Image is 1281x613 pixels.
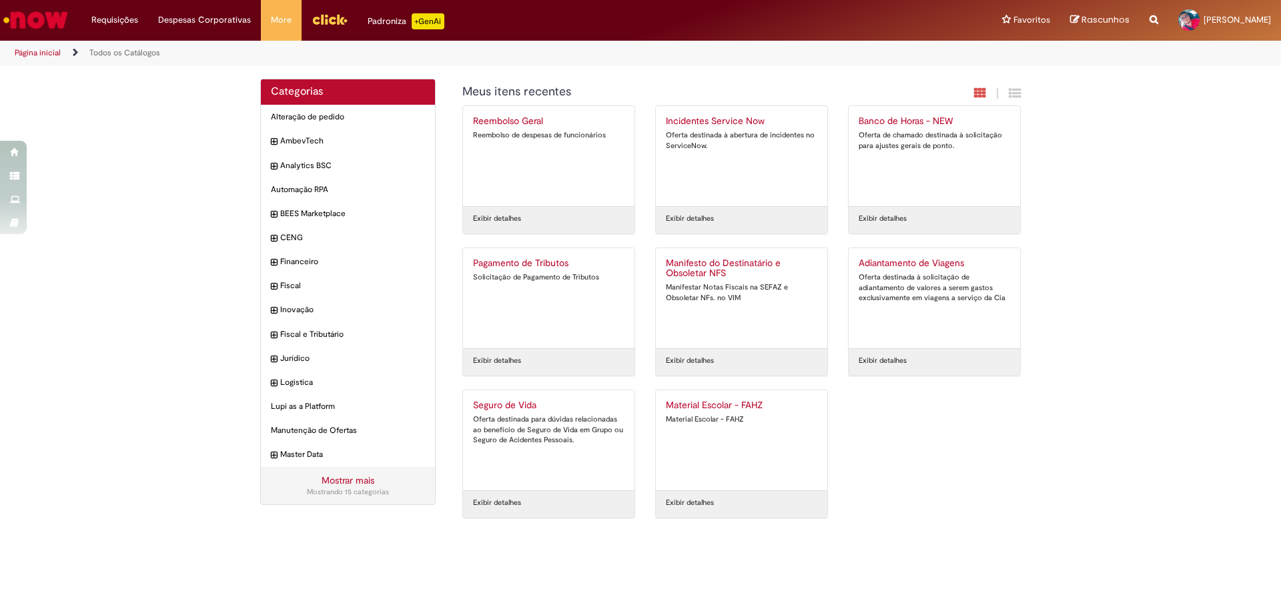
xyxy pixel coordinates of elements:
a: Exibir detalhes [473,213,521,224]
div: expandir categoria Jurídico Jurídico [261,346,435,371]
div: Oferta destinada para dúvidas relacionadas ao benefício de Seguro de Vida em Grupo ou Seguro de A... [473,414,624,446]
i: expandir categoria Fiscal [271,280,277,293]
span: CENG [280,232,425,243]
span: Rascunhos [1082,13,1130,26]
a: Seguro de Vida Oferta destinada para dúvidas relacionadas ao benefício de Seguro de Vida em Grupo... [463,390,634,490]
div: Solicitação de Pagamento de Tributos [473,272,624,283]
a: Exibir detalhes [473,356,521,366]
span: BEES Marketplace [280,208,425,219]
span: Manutenção de Ofertas [271,425,425,436]
p: +GenAi [412,13,444,29]
div: Oferta destinada à solicitação de adiantamento de valores a serem gastos exclusivamente em viagen... [859,272,1010,303]
div: Oferta destinada à abertura de incidentes no ServiceNow. [666,130,817,151]
a: Exibir detalhes [473,498,521,508]
span: AmbevTech [280,135,425,147]
div: Padroniza [368,13,444,29]
h1: {"description":"","title":"Meus itens recentes"} Categoria [462,85,877,99]
div: expandir categoria Analytics BSC Analytics BSC [261,153,435,178]
a: Página inicial [15,47,61,58]
h2: Seguro de Vida [473,400,624,411]
h2: Banco de Horas - NEW [859,116,1010,127]
span: | [996,86,999,101]
div: expandir categoria Master Data Master Data [261,442,435,467]
div: expandir categoria CENG CENG [261,225,435,250]
h2: Incidentes Service Now [666,116,817,127]
span: Favoritos [1013,13,1050,27]
span: Financeiro [280,256,425,267]
a: Exibir detalhes [666,498,714,508]
span: Inovação [280,304,425,316]
i: expandir categoria AmbevTech [271,135,277,149]
i: expandir categoria BEES Marketplace [271,208,277,221]
a: Incidentes Service Now Oferta destinada à abertura de incidentes no ServiceNow. [656,106,827,206]
h2: Categorias [271,86,425,98]
span: Automação RPA [271,184,425,195]
div: Alteração de pedido [261,105,435,129]
div: Manifestar Notas Fiscais na SEFAZ e Obsoletar NFs. no VIM [666,282,817,303]
i: expandir categoria CENG [271,232,277,245]
ul: Trilhas de página [10,41,844,65]
h2: Material Escolar - FAHZ [666,400,817,411]
span: Analytics BSC [280,160,425,171]
i: expandir categoria Logistica [271,377,277,390]
i: expandir categoria Master Data [271,449,277,462]
span: Fiscal e Tributário [280,329,425,340]
a: Material Escolar - FAHZ Material Escolar - FAHZ [656,390,827,490]
a: Banco de Horas - NEW Oferta de chamado destinada à solicitação para ajustes gerais de ponto. [849,106,1020,206]
span: Despesas Corporativas [158,13,251,27]
a: Pagamento de Tributos Solicitação de Pagamento de Tributos [463,248,634,348]
ul: Categorias [261,105,435,467]
span: Logistica [280,377,425,388]
a: Manifesto do Destinatário e Obsoletar NFS Manifestar Notas Fiscais na SEFAZ e Obsoletar NFs. no VIM [656,248,827,348]
div: expandir categoria AmbevTech AmbevTech [261,129,435,153]
i: expandir categoria Analytics BSC [271,160,277,173]
a: Reembolso Geral Reembolso de despesas de funcionários [463,106,634,206]
div: expandir categoria Inovação Inovação [261,297,435,322]
img: ServiceNow [1,7,70,33]
div: Automação RPA [261,177,435,202]
div: Material Escolar - FAHZ [666,414,817,425]
img: click_logo_yellow_360x200.png [312,9,348,29]
i: Exibição de grade [1009,87,1021,99]
a: Todos os Catálogos [89,47,160,58]
i: expandir categoria Jurídico [271,353,277,366]
div: expandir categoria Logistica Logistica [261,370,435,395]
a: Exibir detalhes [666,356,714,366]
div: expandir categoria Fiscal e Tributário Fiscal e Tributário [261,322,435,347]
h2: Pagamento de Tributos [473,258,624,269]
a: Exibir detalhes [859,356,907,366]
i: expandir categoria Financeiro [271,256,277,269]
i: expandir categoria Fiscal e Tributário [271,329,277,342]
div: Manutenção de Ofertas [261,418,435,443]
i: expandir categoria Inovação [271,304,277,318]
a: Rascunhos [1070,14,1130,27]
span: Jurídico [280,353,425,364]
div: expandir categoria Fiscal Fiscal [261,273,435,298]
span: Lupi as a Platform [271,401,425,412]
a: Adiantamento de Viagens Oferta destinada à solicitação de adiantamento de valores a serem gastos ... [849,248,1020,348]
a: Exibir detalhes [859,213,907,224]
div: expandir categoria Financeiro Financeiro [261,249,435,274]
a: Mostrar mais [322,474,374,486]
div: Oferta de chamado destinada à solicitação para ajustes gerais de ponto. [859,130,1010,151]
div: Reembolso de despesas de funcionários [473,130,624,141]
i: Exibição em cartão [974,87,986,99]
div: expandir categoria BEES Marketplace BEES Marketplace [261,201,435,226]
h2: Manifesto do Destinatário e Obsoletar NFS [666,258,817,279]
span: More [271,13,292,27]
h2: Adiantamento de Viagens [859,258,1010,269]
span: [PERSON_NAME] [1204,14,1271,25]
span: Fiscal [280,280,425,291]
a: Exibir detalhes [666,213,714,224]
span: Requisições [91,13,138,27]
h2: Reembolso Geral [473,116,624,127]
span: Master Data [280,449,425,460]
div: Lupi as a Platform [261,394,435,419]
span: Alteração de pedido [271,111,425,123]
div: Mostrando 15 categorias [271,487,425,498]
